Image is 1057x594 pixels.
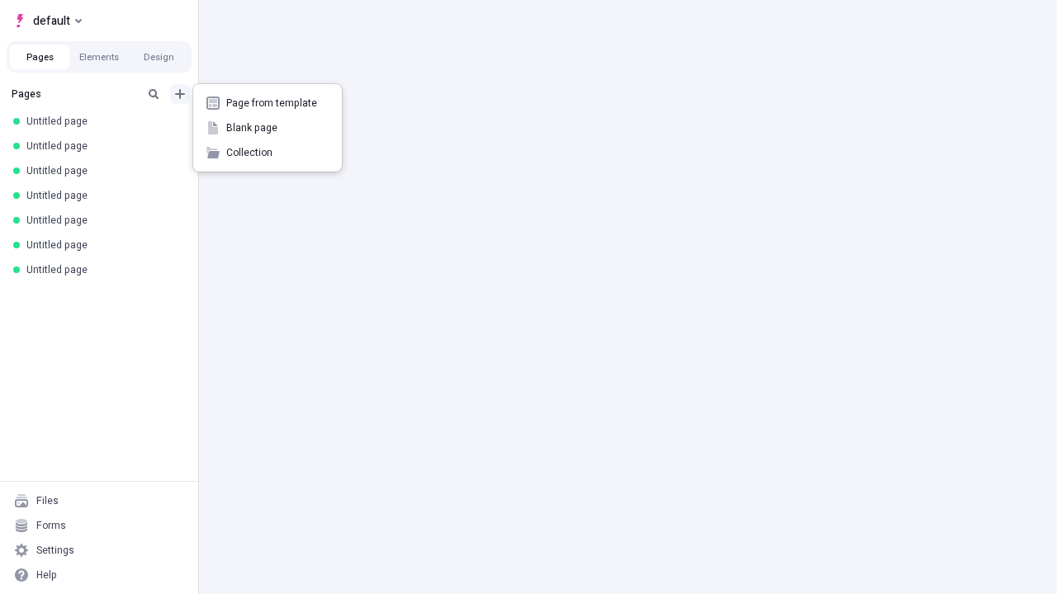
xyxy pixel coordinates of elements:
[226,97,329,110] span: Page from template
[26,189,178,202] div: Untitled page
[12,87,137,101] div: Pages
[26,115,178,128] div: Untitled page
[26,214,178,227] div: Untitled page
[26,139,178,153] div: Untitled page
[36,544,74,557] div: Settings
[7,8,88,33] button: Select site
[26,164,178,177] div: Untitled page
[170,84,190,104] button: Add new
[36,494,59,507] div: Files
[226,146,329,159] span: Collection
[69,45,129,69] button: Elements
[10,45,69,69] button: Pages
[193,84,342,172] div: Add new
[26,238,178,252] div: Untitled page
[129,45,188,69] button: Design
[36,519,66,532] div: Forms
[36,568,57,582] div: Help
[226,121,329,134] span: Blank page
[26,263,178,276] div: Untitled page
[33,11,70,31] span: default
